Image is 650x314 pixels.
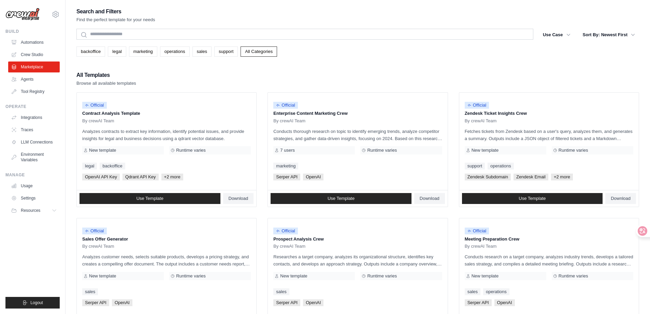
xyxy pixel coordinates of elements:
[76,7,155,16] h2: Search and Filters
[280,148,295,153] span: 7 users
[108,46,126,57] a: legal
[611,196,631,201] span: Download
[551,174,573,180] span: +2 more
[514,174,548,180] span: Zendesk Email
[465,163,485,169] a: support
[367,273,397,279] span: Runtime varies
[82,174,120,180] span: OpenAI API Key
[161,174,183,180] span: +2 more
[8,205,60,216] button: Resources
[100,163,125,169] a: backoffice
[8,137,60,148] a: LLM Connections
[273,174,300,180] span: Serper API
[82,110,251,117] p: Contract Analysis Template
[273,253,442,268] p: Researches a target company, analyzes its organizational structure, identifies key contacts, and ...
[8,86,60,97] a: Tool Registry
[414,193,445,204] a: Download
[5,104,60,109] div: Operate
[21,208,40,213] span: Resources
[223,193,254,204] a: Download
[465,236,633,243] p: Meeting Preparation Crew
[465,118,497,124] span: By crewAI Team
[465,128,633,142] p: Fetches tickets from Zendesk based on a user's query, analyzes them, and generates a summary. Out...
[176,148,206,153] span: Runtime varies
[472,273,499,279] span: New template
[5,172,60,178] div: Manage
[160,46,190,57] a: operations
[82,299,109,306] span: Serper API
[229,196,248,201] span: Download
[488,163,514,169] a: operations
[89,148,116,153] span: New template
[82,244,114,249] span: By crewAI Team
[273,102,298,109] span: Official
[367,148,397,153] span: Runtime varies
[8,112,60,123] a: Integrations
[465,228,489,234] span: Official
[273,236,442,243] p: Prospect Analysis Crew
[5,297,60,309] button: Logout
[273,110,442,117] p: Enterprise Content Marketing Crew
[8,149,60,165] a: Environment Variables
[605,193,636,204] a: Download
[273,244,305,249] span: By crewAI Team
[5,29,60,34] div: Build
[328,196,355,201] span: Use Template
[214,46,238,57] a: support
[8,193,60,204] a: Settings
[303,174,323,180] span: OpenAI
[8,37,60,48] a: Automations
[5,8,40,21] img: Logo
[129,46,157,57] a: marketing
[89,273,116,279] span: New template
[8,49,60,60] a: Crew Studio
[472,148,499,153] span: New template
[8,74,60,85] a: Agents
[303,299,323,306] span: OpenAI
[579,29,639,41] button: Sort By: Newest First
[80,193,220,204] a: Use Template
[280,273,307,279] span: New template
[539,29,575,41] button: Use Case
[519,196,546,201] span: Use Template
[241,46,277,57] a: All Categories
[465,244,497,249] span: By crewAI Team
[273,163,298,169] a: marketing
[82,288,98,295] a: sales
[192,46,212,57] a: sales
[76,80,136,87] p: Browse all available templates
[82,253,251,268] p: Analyzes customer needs, selects suitable products, develops a pricing strategy, and creates a co...
[76,46,105,57] a: backoffice
[559,148,588,153] span: Runtime varies
[82,163,97,169] a: legal
[465,102,489,109] span: Official
[82,128,251,142] p: Analyzes contracts to extract key information, identify potential issues, and provide insights fo...
[76,70,136,80] h2: All Templates
[82,118,114,124] span: By crewAI Team
[82,102,107,109] span: Official
[420,196,439,201] span: Download
[8,62,60,72] a: Marketplace
[465,299,492,306] span: Serper API
[273,118,305,124] span: By crewAI Team
[462,193,603,204] a: Use Template
[112,299,132,306] span: OpenAI
[30,300,43,305] span: Logout
[273,128,442,142] p: Conducts thorough research on topic to identify emerging trends, analyze competitor strategies, a...
[271,193,411,204] a: Use Template
[82,228,107,234] span: Official
[465,288,480,295] a: sales
[465,110,633,117] p: Zendesk Ticket Insights Crew
[8,124,60,135] a: Traces
[176,273,206,279] span: Runtime varies
[559,273,588,279] span: Runtime varies
[273,228,298,234] span: Official
[76,16,155,23] p: Find the perfect template for your needs
[465,253,633,268] p: Conducts research on a target company, analyzes industry trends, develops a tailored sales strate...
[494,299,515,306] span: OpenAI
[82,236,251,243] p: Sales Offer Generator
[465,174,511,180] span: Zendesk Subdomain
[8,180,60,191] a: Usage
[136,196,163,201] span: Use Template
[273,288,289,295] a: sales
